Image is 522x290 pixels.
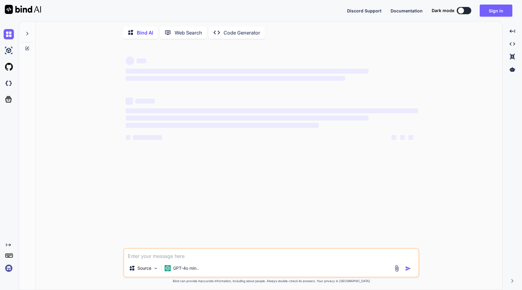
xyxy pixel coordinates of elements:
span: ‌ [126,69,368,74]
button: Sign in [480,5,512,17]
button: Discord Support [347,8,382,14]
p: Bind can provide inaccurate information, including about people. Always double-check its answers.... [123,279,419,283]
span: ‌ [126,76,345,81]
p: Source [137,265,151,271]
span: ‌ [126,116,368,120]
span: ‌ [135,99,155,104]
span: ‌ [400,135,405,140]
span: ‌ [126,108,418,113]
img: chat [4,29,14,39]
span: ‌ [408,135,413,140]
span: ‌ [391,135,396,140]
img: icon [405,265,411,272]
img: ai-studio [4,45,14,56]
img: darkCloudIdeIcon [4,78,14,88]
p: Code Generator [224,29,260,36]
p: GPT-4o min.. [173,265,199,271]
img: attachment [393,265,400,272]
img: signin [4,263,14,273]
span: ‌ [126,97,133,105]
span: ‌ [133,135,162,140]
span: ‌ [126,123,319,128]
span: Documentation [391,8,423,13]
img: githubLight [4,62,14,72]
button: Documentation [391,8,423,14]
img: Bind AI [5,5,41,14]
span: Discord Support [347,8,382,13]
span: ‌ [137,58,146,63]
img: GPT-4o mini [165,265,171,271]
span: ‌ [126,135,130,140]
p: Bind AI [137,29,153,36]
span: Dark mode [432,8,454,14]
span: ‌ [126,57,134,65]
p: Web Search [175,29,202,36]
img: Pick Models [153,266,158,271]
